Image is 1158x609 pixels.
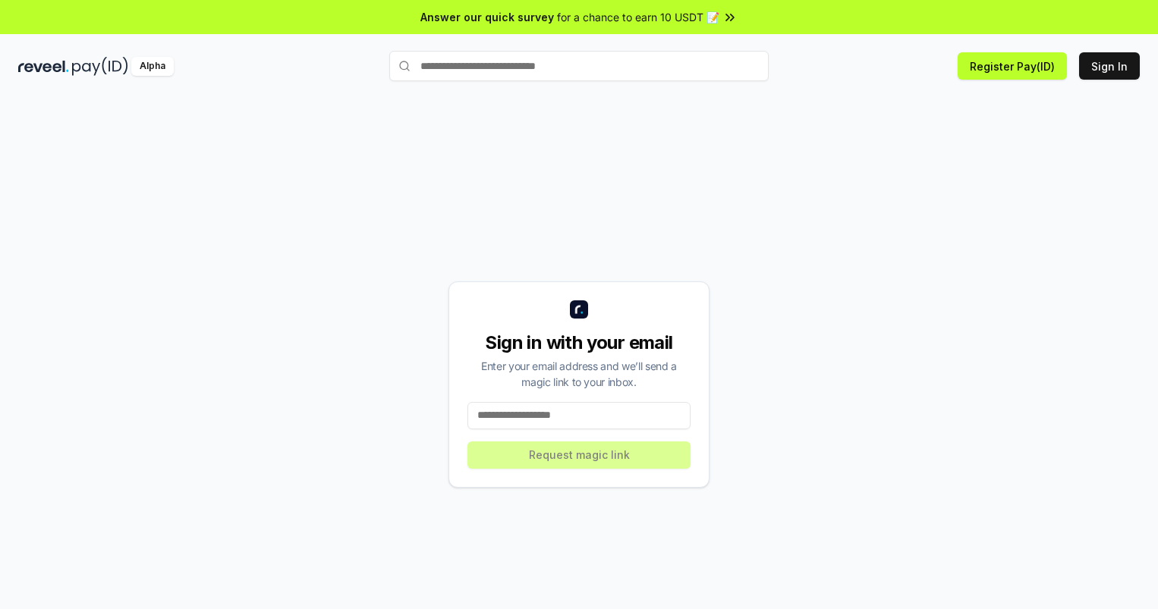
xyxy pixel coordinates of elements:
span: for a chance to earn 10 USDT 📝 [557,9,719,25]
button: Sign In [1079,52,1140,80]
img: reveel_dark [18,57,69,76]
img: logo_small [570,300,588,319]
button: Register Pay(ID) [958,52,1067,80]
img: pay_id [72,57,128,76]
span: Answer our quick survey [420,9,554,25]
div: Sign in with your email [467,331,691,355]
div: Enter your email address and we’ll send a magic link to your inbox. [467,358,691,390]
div: Alpha [131,57,174,76]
